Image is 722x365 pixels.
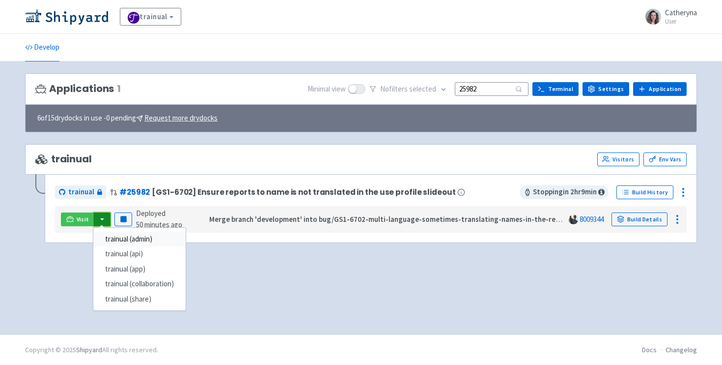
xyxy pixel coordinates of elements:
a: Shipyard [76,345,102,354]
a: Build History [616,185,673,199]
u: Request more drydocks [144,113,218,122]
a: #25982 [119,187,150,197]
a: Develop [25,34,59,61]
a: trainual (api) [93,246,186,262]
a: Env Vars [643,152,687,166]
img: Shipyard logo [25,9,108,25]
a: Catheryna User [639,9,697,25]
span: trainual [68,186,94,198]
small: User [665,18,697,25]
a: 8009344 [580,214,604,224]
span: trainual [35,153,92,165]
span: [GS1-6702] Ensure reports to name is not translated in the use profile slideout [152,188,455,196]
input: Search... [455,82,528,95]
span: Stopping in 2 hr 9 min [520,185,609,199]
span: Visit [77,215,89,223]
a: Build Details [611,213,667,226]
span: 6 of 15 drydocks in use - 0 pending [37,113,218,124]
a: trainual [55,185,106,199]
span: 1 [117,83,121,94]
strong: Merge branch 'development' into bug/GS1-6702-multi-language-sometimes-translating-names-in-the-re... [209,214,603,224]
a: trainual (share) [93,292,186,307]
a: trainual (collaboration) [93,276,186,292]
a: Visitors [597,152,639,166]
a: Docs [642,345,657,354]
a: Application [633,82,687,96]
a: Changelog [666,345,697,354]
span: Deployed [136,209,182,229]
span: Catheryna [665,8,697,17]
span: Minimal view [307,84,346,95]
span: selected [409,84,436,93]
span: No filter s [380,84,436,95]
a: trainual [120,8,181,26]
div: Copyright © 2025 All rights reserved. [25,345,158,355]
button: Pause [114,213,132,226]
a: trainual (app) [93,262,186,277]
a: Terminal [532,82,579,96]
a: Settings [583,82,629,96]
time: 50 minutes ago [136,220,182,229]
a: Visit [61,213,94,226]
h3: Applications [35,83,121,94]
a: trainual (admin) [93,232,186,247]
